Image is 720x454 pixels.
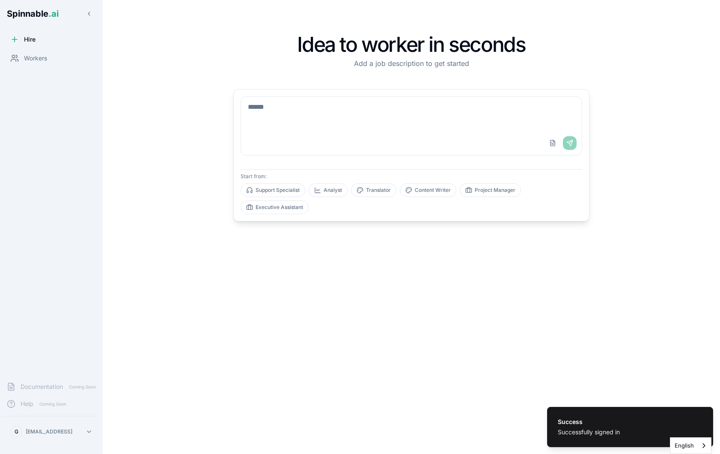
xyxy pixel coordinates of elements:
[48,9,59,19] span: .ai
[351,183,396,197] button: Translator
[670,437,711,454] aside: Language selected: English
[24,35,36,44] span: Hire
[7,9,59,19] span: Spinnable
[460,183,521,197] button: Project Manager
[15,428,18,435] span: G
[400,183,456,197] button: Content Writer
[7,423,96,440] button: G[EMAIL_ADDRESS]
[241,173,582,180] p: Start from:
[21,382,63,391] span: Documentation
[558,418,620,426] div: Success
[233,34,589,55] h1: Idea to worker in seconds
[670,438,711,454] a: English
[241,183,305,197] button: Support Specialist
[24,54,47,63] span: Workers
[670,437,711,454] div: Language
[241,200,309,214] button: Executive Assistant
[26,428,72,435] p: [EMAIL_ADDRESS]
[233,58,589,69] p: Add a job description to get started
[21,400,33,408] span: Help
[558,428,620,436] div: Successfully signed in
[309,183,348,197] button: Analyst
[37,400,69,408] span: Coming Soon
[66,383,98,391] span: Coming Soon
